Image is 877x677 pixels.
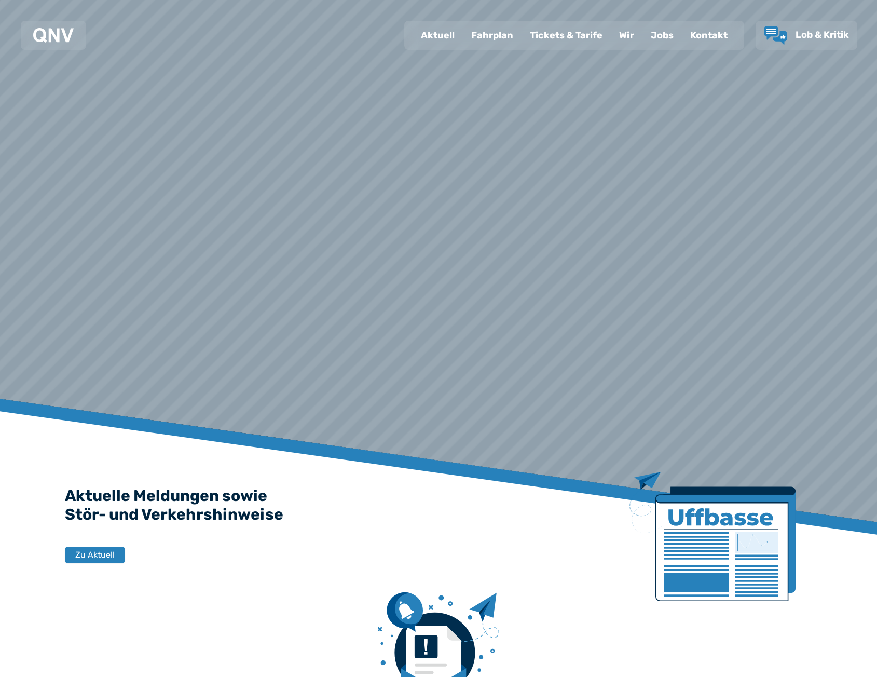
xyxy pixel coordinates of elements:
[611,22,642,49] a: Wir
[764,26,849,45] a: Lob & Kritik
[33,25,74,46] a: QNV Logo
[65,547,125,563] button: Zu Aktuell
[682,22,736,49] a: Kontakt
[413,22,463,49] a: Aktuell
[522,22,611,49] a: Tickets & Tarife
[796,29,849,40] span: Lob & Kritik
[463,22,522,49] a: Fahrplan
[642,22,682,49] a: Jobs
[65,486,812,524] h2: Aktuelle Meldungen sowie Stör- und Verkehrshinweise
[629,472,796,601] img: Zeitung mit Titel Uffbase
[33,28,74,43] img: QNV Logo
